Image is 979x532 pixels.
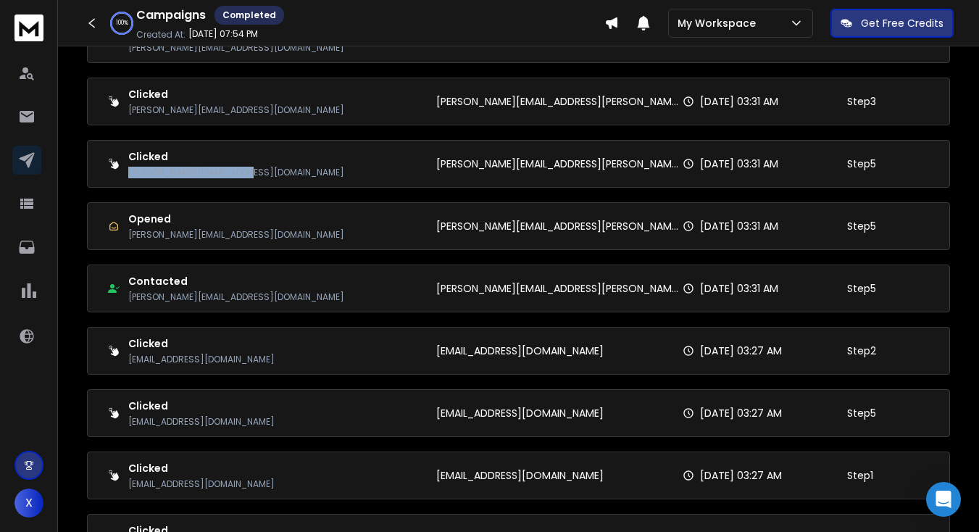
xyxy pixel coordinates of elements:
[436,94,683,109] p: [PERSON_NAME][EMAIL_ADDRESS][PERSON_NAME][DOMAIN_NAME]
[700,344,782,358] p: [DATE] 03:27 AM
[128,478,275,490] p: [EMAIL_ADDRESS][DOMAIN_NAME]
[700,406,782,420] p: [DATE] 03:27 AM
[700,94,778,109] p: [DATE] 03:31 AM
[128,167,344,178] p: [PERSON_NAME][EMAIL_ADDRESS][DOMAIN_NAME]
[700,219,778,233] p: [DATE] 03:31 AM
[128,229,344,241] p: [PERSON_NAME][EMAIL_ADDRESS][DOMAIN_NAME]
[861,16,943,30] p: Get Free Credits
[14,14,43,41] img: logo
[847,157,876,171] p: Step 5
[128,461,275,475] h1: Clicked
[678,16,762,30] p: My Workspace
[847,94,876,109] p: Step 3
[830,9,954,38] button: Get Free Credits
[128,354,275,365] p: [EMAIL_ADDRESS][DOMAIN_NAME]
[847,406,876,420] p: Step 5
[436,157,683,171] p: [PERSON_NAME][EMAIL_ADDRESS][PERSON_NAME][DOMAIN_NAME]
[436,468,604,483] p: [EMAIL_ADDRESS][DOMAIN_NAME]
[136,7,206,24] h1: Campaigns
[436,406,604,420] p: [EMAIL_ADDRESS][DOMAIN_NAME]
[188,28,258,40] p: [DATE] 07:54 PM
[214,6,284,25] div: Completed
[128,291,344,303] p: [PERSON_NAME][EMAIL_ADDRESS][DOMAIN_NAME]
[128,87,344,101] h1: Clicked
[847,468,873,483] p: Step 1
[847,344,876,358] p: Step 2
[700,157,778,171] p: [DATE] 03:31 AM
[700,281,778,296] p: [DATE] 03:31 AM
[128,399,275,413] h1: Clicked
[116,19,128,28] p: 100 %
[436,219,683,233] p: [PERSON_NAME][EMAIL_ADDRESS][PERSON_NAME][DOMAIN_NAME]
[136,29,186,41] p: Created At:
[128,212,344,226] h1: Opened
[128,416,275,428] p: [EMAIL_ADDRESS][DOMAIN_NAME]
[128,336,275,351] h1: Clicked
[128,42,344,54] p: [PERSON_NAME][EMAIL_ADDRESS][DOMAIN_NAME]
[436,281,683,296] p: [PERSON_NAME][EMAIL_ADDRESS][PERSON_NAME][DOMAIN_NAME]
[14,489,43,518] button: X
[847,219,876,233] p: Step 5
[926,482,961,517] div: Open Intercom Messenger
[128,274,344,288] h1: Contacted
[847,281,876,296] p: Step 5
[700,468,782,483] p: [DATE] 03:27 AM
[128,149,344,164] h1: Clicked
[436,344,604,358] p: [EMAIL_ADDRESS][DOMAIN_NAME]
[128,104,344,116] p: [PERSON_NAME][EMAIL_ADDRESS][DOMAIN_NAME]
